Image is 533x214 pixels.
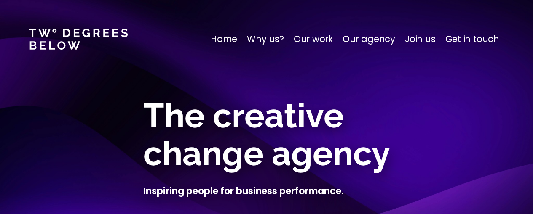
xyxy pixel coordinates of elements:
[294,32,333,46] a: Our work
[343,32,395,46] a: Our agency
[247,32,284,46] a: Why us?
[143,185,344,198] h4: Inspiring people for business performance.
[143,96,390,173] span: The creative change agency
[445,32,499,46] a: Get in touch
[405,32,436,46] a: Join us
[211,32,237,46] a: Home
